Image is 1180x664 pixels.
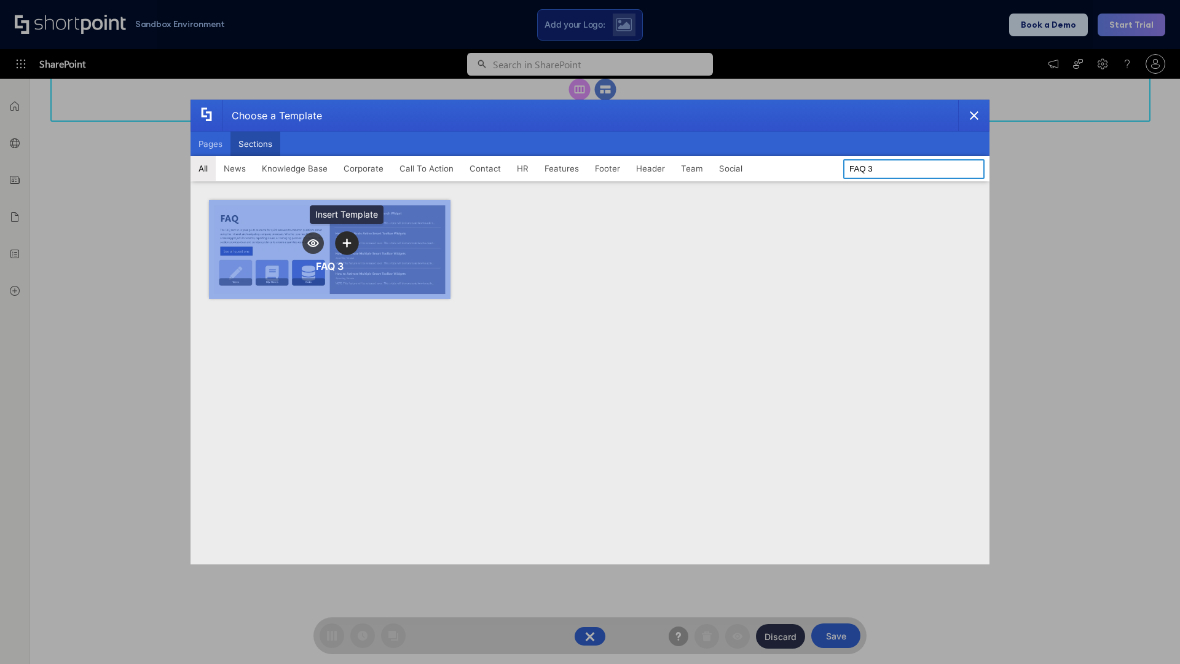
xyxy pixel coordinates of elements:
[391,156,462,181] button: Call To Action
[254,156,336,181] button: Knowledge Base
[673,156,711,181] button: Team
[230,132,280,156] button: Sections
[336,156,391,181] button: Corporate
[462,156,509,181] button: Contact
[628,156,673,181] button: Header
[587,156,628,181] button: Footer
[1119,605,1180,664] iframe: Chat Widget
[316,260,344,272] div: FAQ 3
[191,156,216,181] button: All
[509,156,537,181] button: HR
[191,132,230,156] button: Pages
[711,156,750,181] button: Social
[191,100,989,564] div: template selector
[216,156,254,181] button: News
[537,156,587,181] button: Features
[222,100,322,131] div: Choose a Template
[843,159,985,179] input: Search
